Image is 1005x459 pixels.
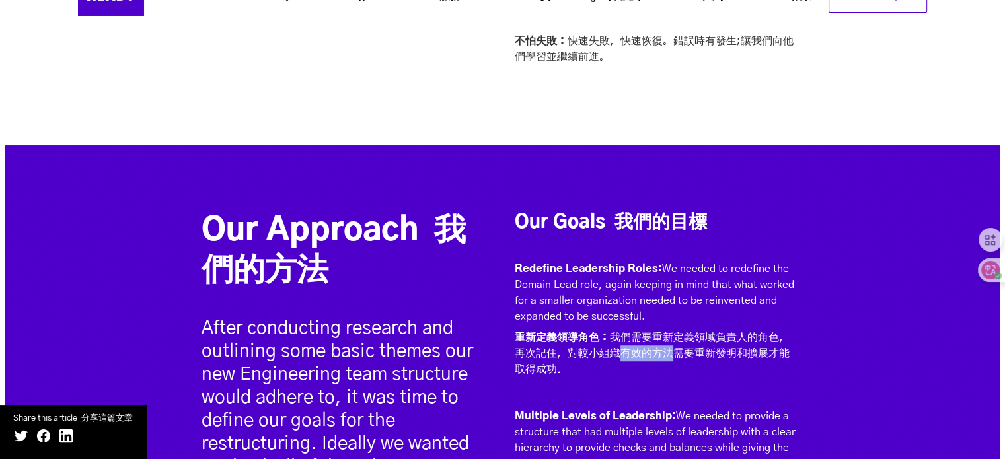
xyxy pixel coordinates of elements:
font: 我們的方法 [202,215,466,287]
span: Our Goals [515,213,707,232]
strong: Redefine Leadership Roles: [515,264,662,274]
font: 我們的目標 [614,213,707,232]
strong: 重新定義領導角色： [515,332,610,343]
span: Our Approach [202,215,466,287]
font: 分享這篇文章 [81,414,133,423]
span: We needed to redefine the Domain Lead role, again keeping in mind that what worked for a smaller ... [515,264,799,396]
strong: 不怕失敗： [515,36,568,46]
font: 我們需要重新定義領域負責人的角色，再次記住，對較小組織有效的方法需要重新發明和擴展才能取得成功。 [515,332,790,374]
strong: Multiple Levels of Leadership: [515,411,676,421]
small: Share this article [13,411,133,425]
font: 快速失敗，快速恢復。錯誤時有發生;讓我們向他們學習並繼續前進。 [515,36,794,62]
